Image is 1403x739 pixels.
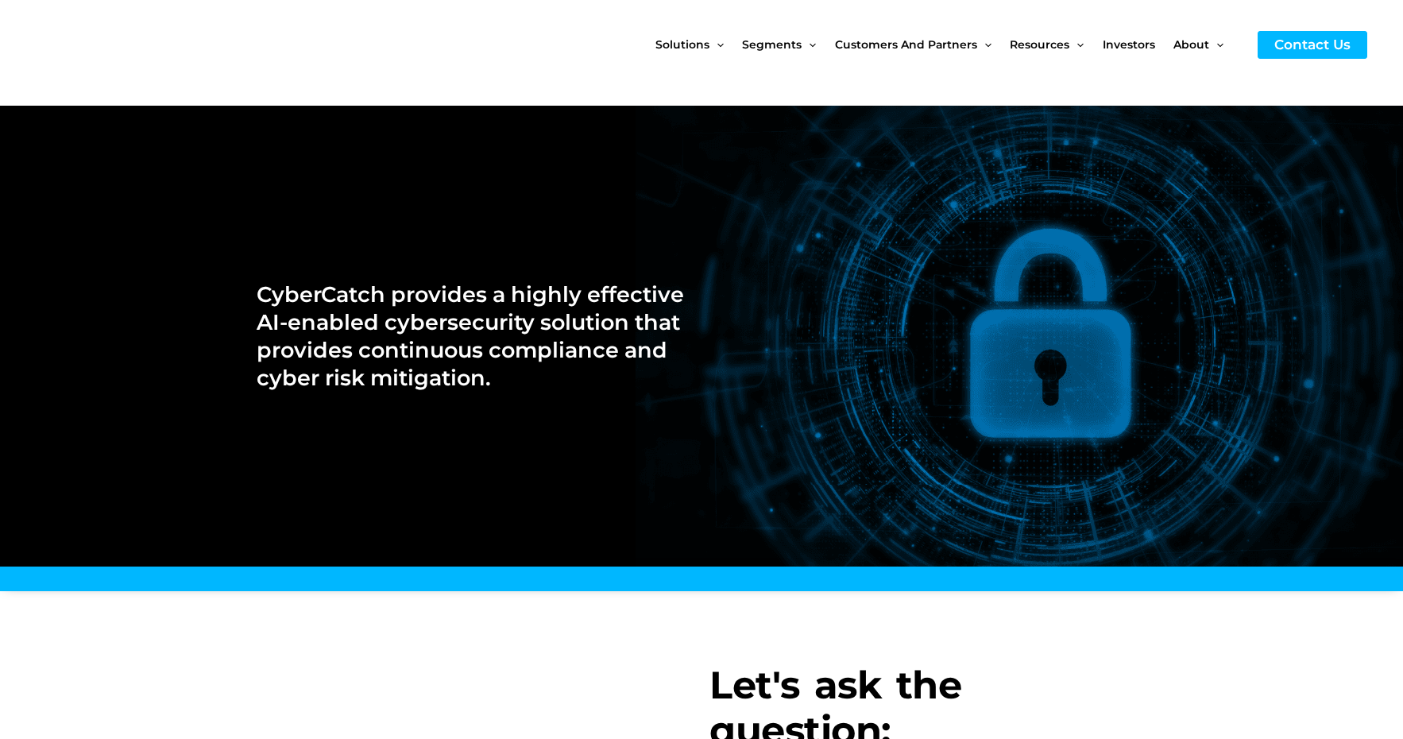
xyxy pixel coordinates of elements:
[977,11,991,78] span: Menu Toggle
[742,11,802,78] span: Segments
[1103,11,1173,78] a: Investors
[802,11,816,78] span: Menu Toggle
[1173,11,1209,78] span: About
[28,12,218,78] img: CyberCatch
[1103,11,1155,78] span: Investors
[1209,11,1223,78] span: Menu Toggle
[257,281,684,392] h2: CyberCatch provides a highly effective AI-enabled cybersecurity solution that provides continuous...
[1069,11,1084,78] span: Menu Toggle
[1258,31,1367,59] a: Contact Us
[1010,11,1069,78] span: Resources
[709,11,724,78] span: Menu Toggle
[655,11,709,78] span: Solutions
[655,11,1242,78] nav: Site Navigation: New Main Menu
[835,11,977,78] span: Customers and Partners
